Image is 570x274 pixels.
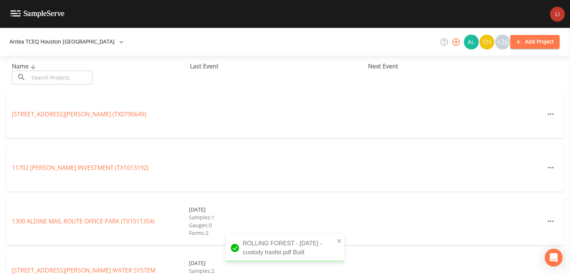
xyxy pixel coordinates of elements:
div: Next Event [368,62,546,71]
div: Gauges: 0 [189,221,366,229]
div: [DATE] [189,259,366,267]
div: [DATE] [189,206,366,213]
input: Search Projects [29,71,92,84]
button: Antea TCEQ Houston [GEOGRAPHIC_DATA] [7,35,127,49]
div: Forms: 2 [189,229,366,237]
a: 1300 ALDINE MAIL ROUTE OFFICE PARK (TX1011354) [12,217,155,225]
img: e1cb15338d9faa5df36971f19308172f [550,7,565,22]
a: 11702 [PERSON_NAME] INVESTMENT (TX1013192) [12,164,149,172]
img: 30a13df2a12044f58df5f6b7fda61338 [464,35,479,49]
div: Last Event [190,62,368,71]
div: Alaina Hahn [463,35,479,49]
a: [STREET_ADDRESS][PERSON_NAME] (TX0790649) [12,110,146,118]
div: Charles Medina [479,35,495,49]
div: Samples: 1 [189,213,366,221]
span: Name [12,62,37,70]
div: +26 [495,35,510,49]
img: c74b8b8b1c7a9d34f67c5e0ca157ed15 [479,35,494,49]
div: ROLLING FOREST - [DATE] - custody trasfer.pdf Built [226,234,344,262]
button: Add Project [510,35,560,49]
div: Open Intercom Messenger [545,249,563,267]
button: close [337,236,342,245]
img: logo [10,10,65,17]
